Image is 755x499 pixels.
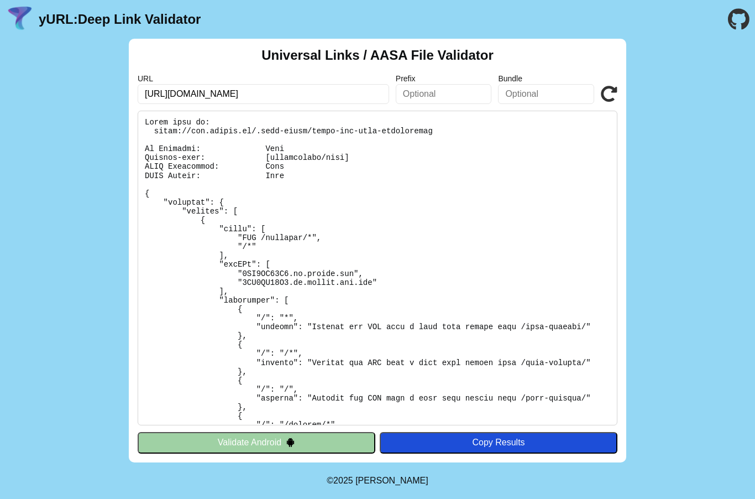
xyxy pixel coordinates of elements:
input: Optional [498,84,594,104]
img: droidIcon.svg [286,438,295,447]
a: yURL:Deep Link Validator [39,12,201,27]
input: Optional [396,84,492,104]
pre: Lorem ipsu do: sitam://con.adipis.el/.sedd-eiusm/tempo-inc-utla-etdoloremag Al Enimadmi: Veni Qui... [138,111,617,425]
div: Copy Results [385,438,612,448]
img: yURL Logo [6,5,34,34]
input: Required [138,84,389,104]
button: Copy Results [380,432,617,453]
label: URL [138,74,389,83]
button: Validate Android [138,432,375,453]
label: Bundle [498,74,594,83]
h2: Universal Links / AASA File Validator [261,48,494,63]
footer: © [327,462,428,499]
span: 2025 [333,476,353,485]
a: Michael Ibragimchayev's Personal Site [355,476,428,485]
label: Prefix [396,74,492,83]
